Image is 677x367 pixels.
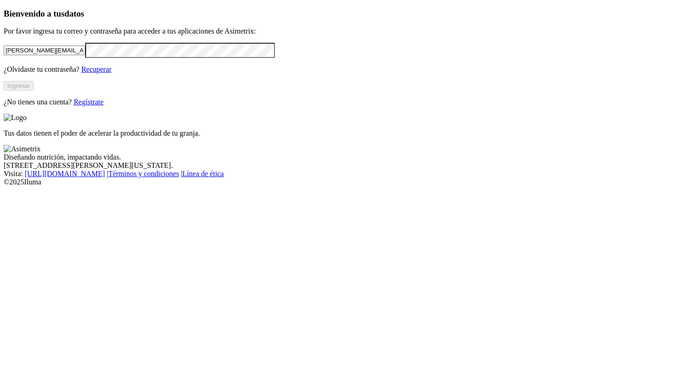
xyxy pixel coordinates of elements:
a: Recuperar [81,65,111,73]
a: Regístrate [74,98,104,106]
img: Asimetrix [4,145,41,153]
p: ¿Olvidaste tu contraseña? [4,65,673,74]
input: Tu correo [4,46,85,55]
a: Línea de ética [182,170,224,178]
a: Términos y condiciones [108,170,179,178]
p: Tus datos tienen el poder de acelerar la productividad de tu granja. [4,129,673,138]
div: Visita : | | [4,170,673,178]
h3: Bienvenido a tus [4,9,673,19]
div: Diseñando nutrición, impactando vidas. [4,153,673,161]
p: ¿No tienes una cuenta? [4,98,673,106]
div: © 2025 Iluma [4,178,673,186]
a: [URL][DOMAIN_NAME] [25,170,105,178]
button: Ingresar [4,81,34,91]
img: Logo [4,114,27,122]
div: [STREET_ADDRESS][PERSON_NAME][US_STATE]. [4,161,673,170]
span: datos [64,9,84,18]
p: Por favor ingresa tu correo y contraseña para acceder a tus aplicaciones de Asimetrix: [4,27,673,35]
